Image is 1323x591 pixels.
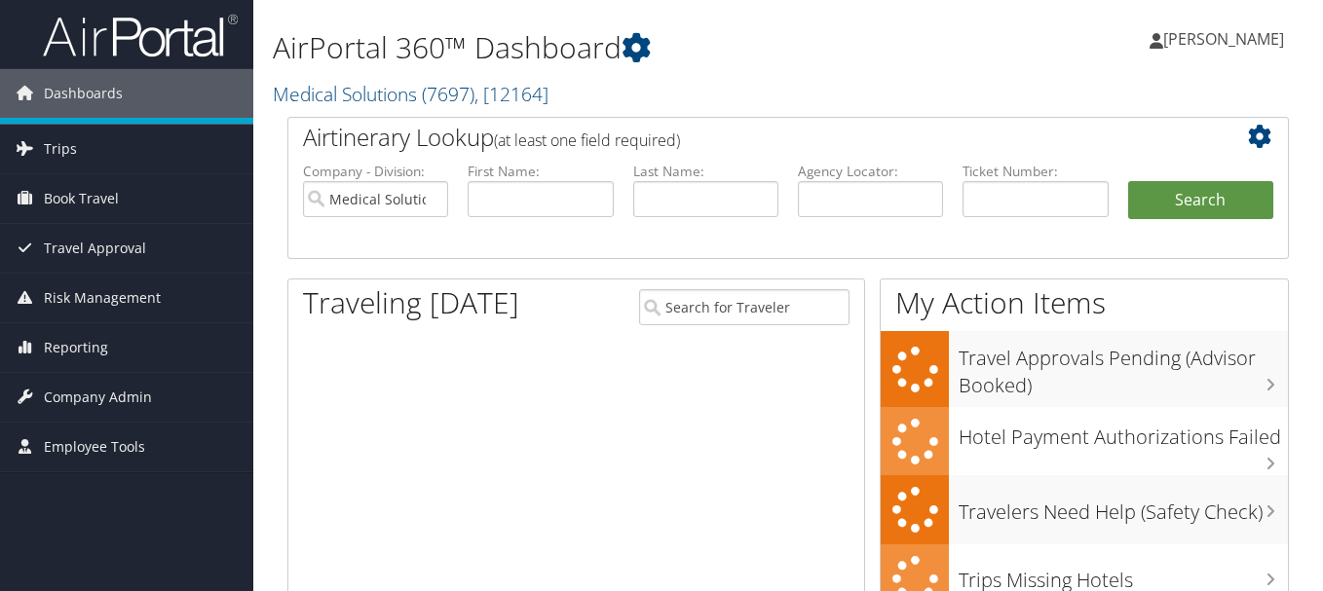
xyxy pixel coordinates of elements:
span: Dashboards [44,69,123,118]
a: Medical Solutions [273,81,548,107]
span: [PERSON_NAME] [1163,28,1284,50]
h3: Travelers Need Help (Safety Check) [959,489,1288,526]
label: Company - Division: [303,162,448,181]
span: Book Travel [44,174,119,223]
h1: AirPortal 360™ Dashboard [273,27,960,68]
span: Travel Approval [44,224,146,273]
h2: Airtinerary Lookup [303,121,1191,154]
a: Travel Approvals Pending (Advisor Booked) [881,331,1288,406]
label: Agency Locator: [798,162,943,181]
input: Search for Traveler [639,289,850,325]
label: Ticket Number: [963,162,1108,181]
span: Risk Management [44,274,161,322]
span: (at least one field required) [494,129,680,151]
h1: Traveling [DATE] [303,282,519,323]
a: Hotel Payment Authorizations Failed [881,407,1288,476]
button: Search [1128,181,1273,220]
img: airportal-logo.png [43,13,238,58]
a: [PERSON_NAME] [1150,10,1304,68]
label: First Name: [468,162,613,181]
span: Trips [44,125,77,173]
span: , [ 12164 ] [474,81,548,107]
h1: My Action Items [881,282,1288,323]
span: Reporting [44,323,108,372]
h3: Hotel Payment Authorizations Failed [959,414,1288,451]
label: Last Name: [633,162,778,181]
span: Company Admin [44,373,152,422]
span: Employee Tools [44,423,145,471]
span: ( 7697 ) [422,81,474,107]
h3: Travel Approvals Pending (Advisor Booked) [959,335,1288,399]
a: Travelers Need Help (Safety Check) [881,475,1288,544]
